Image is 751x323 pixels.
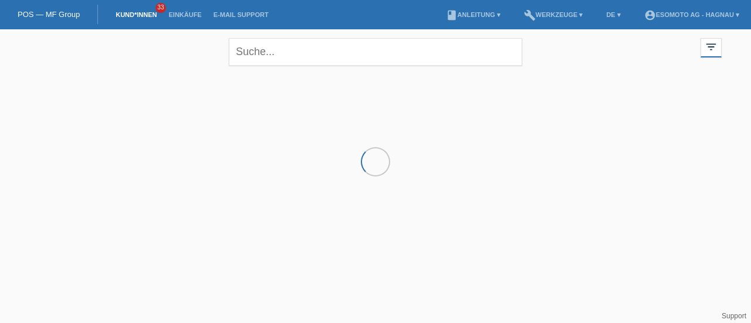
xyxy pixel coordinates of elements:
i: filter_list [705,40,718,53]
i: build [524,9,536,21]
input: Suche... [229,38,522,66]
a: Kund*innen [110,11,163,18]
a: bookAnleitung ▾ [440,11,506,18]
span: 33 [155,3,166,13]
a: account_circleEsomoto AG - Hagnau ▾ [638,11,745,18]
i: account_circle [644,9,656,21]
a: E-Mail Support [208,11,275,18]
a: POS — MF Group [18,10,80,19]
a: Einkäufe [163,11,207,18]
i: book [446,9,458,21]
a: buildWerkzeuge ▾ [518,11,589,18]
a: DE ▾ [600,11,626,18]
a: Support [722,312,746,320]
